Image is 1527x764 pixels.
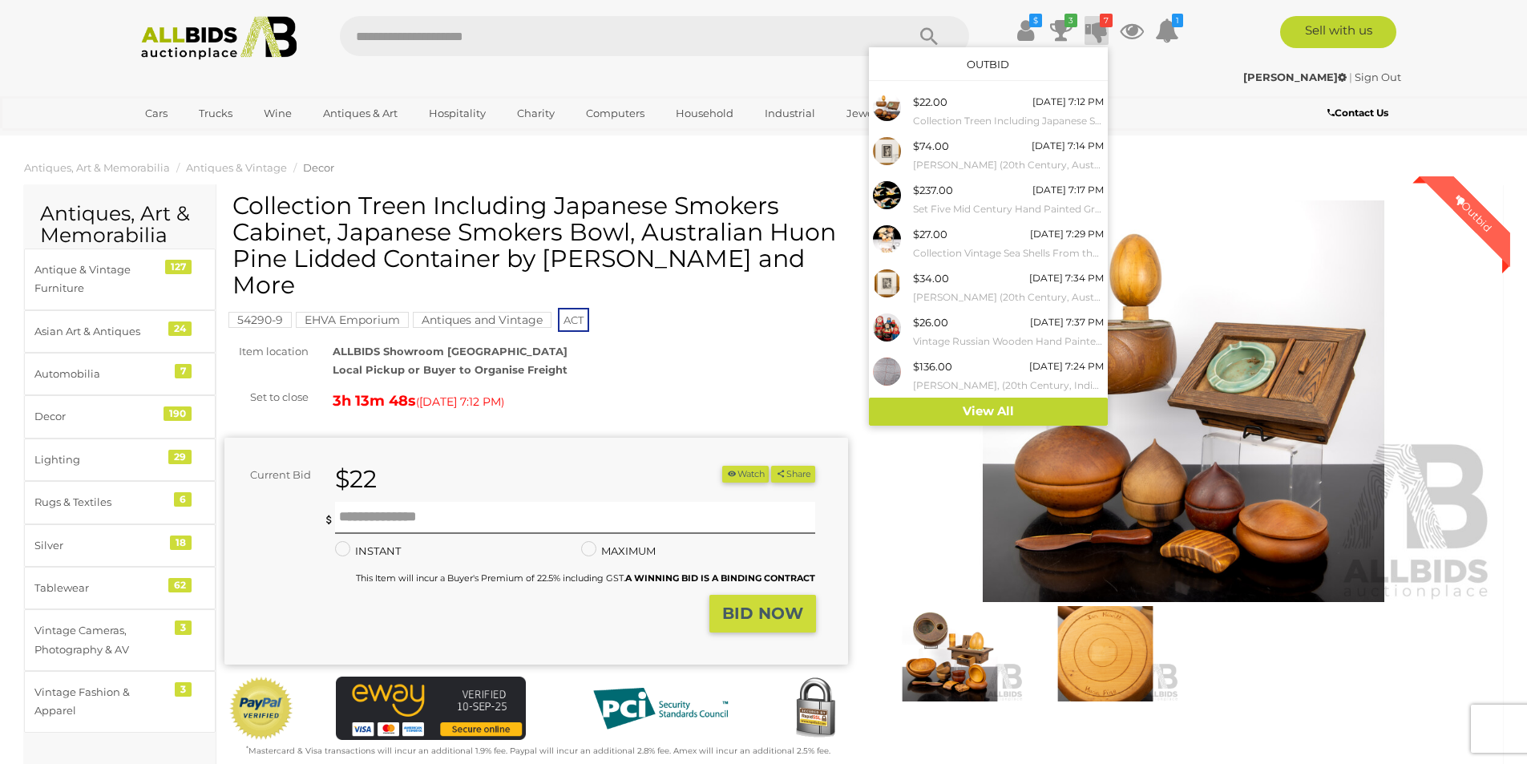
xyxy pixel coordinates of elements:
small: This Item will incur a Buyer's Premium of 22.5% including GST. [356,572,815,584]
label: MAXIMUM [581,542,656,560]
small: Set Five Mid Century Hand Painted Graduating Sized Ceramic Flying Wall Ducks [913,200,1104,218]
div: [DATE] 7:17 PM [1032,181,1104,199]
img: 54311-2a.jpg [873,358,901,386]
div: [DATE] 7:14 PM [1032,137,1104,155]
a: Antique & Vintage Furniture 127 [24,249,216,310]
a: Cars [135,100,178,127]
div: 3 [175,682,192,697]
div: $237.00 [913,181,953,200]
a: $22.00 [DATE] 7:12 PM Collection Treen Including Japanese Smokers Cabinet, Japanese Smokers Bowl,... [869,89,1108,133]
div: Lighting [34,451,167,469]
div: Silver [34,536,167,555]
a: $34.00 [DATE] 7:34 PM [PERSON_NAME] (20th Century, Australian, [DATE]-[DATE]), Now Do the Enterin... [869,265,1108,309]
small: [PERSON_NAME] (20th Century, Australian, [DATE]-[DATE]), Scene One, Collotype From Original Pen D... [913,156,1104,174]
i: 1 [1172,14,1183,27]
div: 7 [175,364,192,378]
i: 3 [1064,14,1077,27]
button: Search [889,16,969,56]
a: Asian Art & Antiques 24 [24,310,216,353]
span: Antiques, Art & Memorabilia [24,161,170,174]
img: Official PayPal Seal [228,677,294,741]
small: Collection Treen Including Japanese Smokers Cabinet, Japanese Smokers Bowl, Australian Huon Pine ... [913,112,1104,130]
li: Watch this item [722,466,769,483]
div: [DATE] 7:12 PM [1032,93,1104,111]
a: Wine [253,100,302,127]
small: Mastercard & Visa transactions will incur an additional 1.9% fee. Paypal will incur an additional... [246,746,830,756]
div: Antique & Vintage Furniture [34,261,167,298]
small: Vintage Russian Wooden Hand Painted Babushka Doll with Seven Layers [913,333,1104,350]
a: 3 [1049,16,1073,45]
a: Outbid [967,58,1009,71]
a: Vintage Fashion & Apparel 3 [24,671,216,733]
label: INSTANT [335,542,401,560]
img: Allbids.com.au [132,16,306,60]
strong: 3h 13m 48s [333,392,416,410]
img: eWAY Payment Gateway [336,677,526,740]
a: Tablewear 62 [24,567,216,609]
div: [DATE] 7:24 PM [1029,358,1104,375]
div: Decor [34,407,167,426]
a: Household [665,100,744,127]
span: ACT [558,308,589,332]
a: Decor [303,161,334,174]
div: 29 [168,450,192,464]
div: 3 [175,620,192,635]
div: $34.00 [913,269,949,288]
a: Sell with us [1280,16,1396,48]
div: $22.00 [913,93,947,111]
a: [PERSON_NAME] [1243,71,1349,83]
h1: Collection Treen Including Japanese Smokers Cabinet, Japanese Smokers Bowl, Australian Huon Pine ... [232,192,844,298]
div: [DATE] 7:37 PM [1030,313,1104,331]
a: Decor 190 [24,395,216,438]
div: [DATE] 7:34 PM [1029,269,1104,287]
img: 54290-12a.jpg [873,225,901,253]
div: 190 [164,406,192,421]
div: Rugs & Textiles [34,493,167,511]
div: Set to close [212,388,321,406]
strong: $22 [335,464,377,494]
div: 62 [168,578,192,592]
div: $27.00 [913,225,947,244]
div: Vintage Fashion & Apparel [34,683,167,721]
div: Item location [212,342,321,361]
img: Collection Treen Including Japanese Smokers Cabinet, Japanese Smokers Bowl, Australian Huon Pine ... [876,606,1024,701]
a: Jewellery [836,100,907,127]
img: PCI DSS compliant [580,677,741,741]
strong: [PERSON_NAME] [1243,71,1347,83]
a: Automobilia 7 [24,353,216,395]
span: [DATE] 7:12 PM [419,394,501,409]
a: 1 [1155,16,1179,45]
div: $136.00 [913,358,952,376]
span: | [1349,71,1352,83]
b: Contact Us [1327,107,1388,119]
a: Charity [507,100,565,127]
div: 127 [165,260,192,274]
div: Outbid [1436,176,1510,250]
a: Lighting 29 [24,439,216,481]
a: Antiques & Vintage [186,161,287,174]
img: Collection Treen Including Japanese Smokers Cabinet, Japanese Smokers Bowl, Australian Huon Pine ... [872,200,1496,602]
a: $ [1014,16,1038,45]
strong: BID NOW [722,604,803,623]
div: Asian Art & Antiques [34,322,167,341]
a: Hospitality [418,100,496,127]
a: View All [869,398,1108,426]
div: Automobilia [34,365,167,383]
small: [PERSON_NAME], (20th Century, Indigenous-Australian, C1964-2024), [GEOGRAPHIC_DATA] (2022), Origi... [913,377,1104,394]
img: 54279-12a.jpg [873,181,901,209]
a: $27.00 [DATE] 7:29 PM Collection Vintage Sea Shells From the Philippines Including Clam and Spind... [869,221,1108,265]
button: Share [771,466,815,483]
a: $237.00 [DATE] 7:17 PM Set Five Mid Century Hand Painted Graduating Sized Ceramic Flying Wall Ducks [869,177,1108,221]
a: Antiques & Art [313,100,408,127]
b: A WINNING BID IS A BINDING CONTRACT [625,572,815,584]
div: [DATE] 7:29 PM [1030,225,1104,243]
mark: Antiques and Vintage [413,312,551,328]
strong: Local Pickup or Buyer to Organise Freight [333,363,568,376]
h2: Antiques, Art & Memorabilia [40,203,200,247]
a: $136.00 [DATE] 7:24 PM [PERSON_NAME], (20th Century, Indigenous-Australian, C1964-2024), [GEOGRAP... [869,354,1108,398]
div: 6 [174,492,192,507]
small: Collection Vintage Sea Shells From the Philippines Including Clam and Spindle Examples [913,245,1104,262]
span: ( ) [416,395,504,408]
div: $74.00 [913,137,949,156]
